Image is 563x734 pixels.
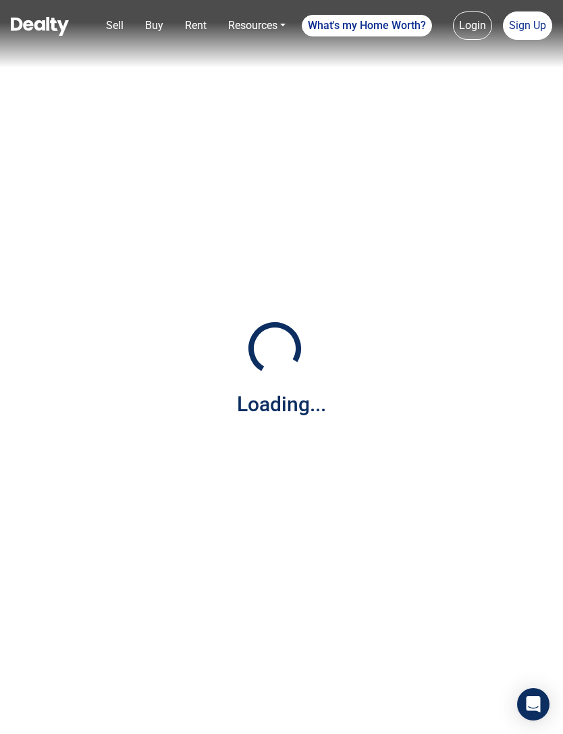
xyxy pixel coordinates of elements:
a: Buy [140,12,169,39]
a: Rent [180,12,212,39]
a: Sell [101,12,129,39]
a: Login [453,11,492,40]
iframe: BigID CMP Widget [7,693,47,734]
img: Loading [241,315,309,382]
img: Dealty - Buy, Sell & Rent Homes [11,17,69,36]
div: Open Intercom Messenger [517,688,549,720]
div: Loading... [237,389,326,419]
a: Resources [223,12,291,39]
a: What's my Home Worth? [302,15,432,36]
a: Sign Up [503,11,552,40]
